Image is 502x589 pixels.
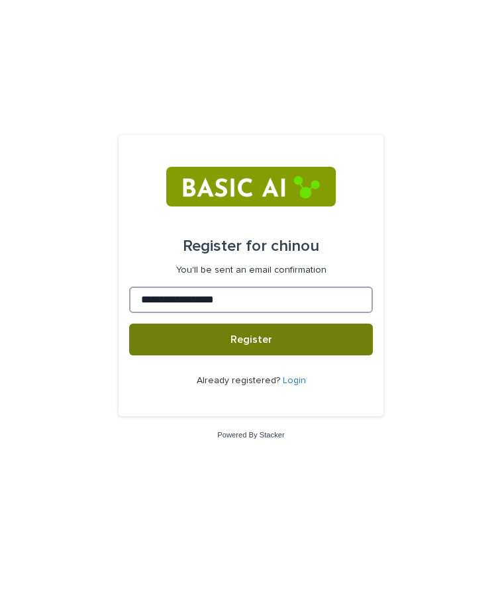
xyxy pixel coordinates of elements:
[129,324,373,355] button: Register
[283,376,306,385] a: Login
[217,431,284,439] a: Powered By Stacker
[197,376,283,385] span: Already registered?
[166,167,335,206] img: RtIB8pj2QQiOZo6waziI
[176,265,326,276] p: You'll be sent an email confirmation
[183,228,319,265] div: chinou
[183,238,267,254] span: Register for
[230,334,272,345] span: Register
